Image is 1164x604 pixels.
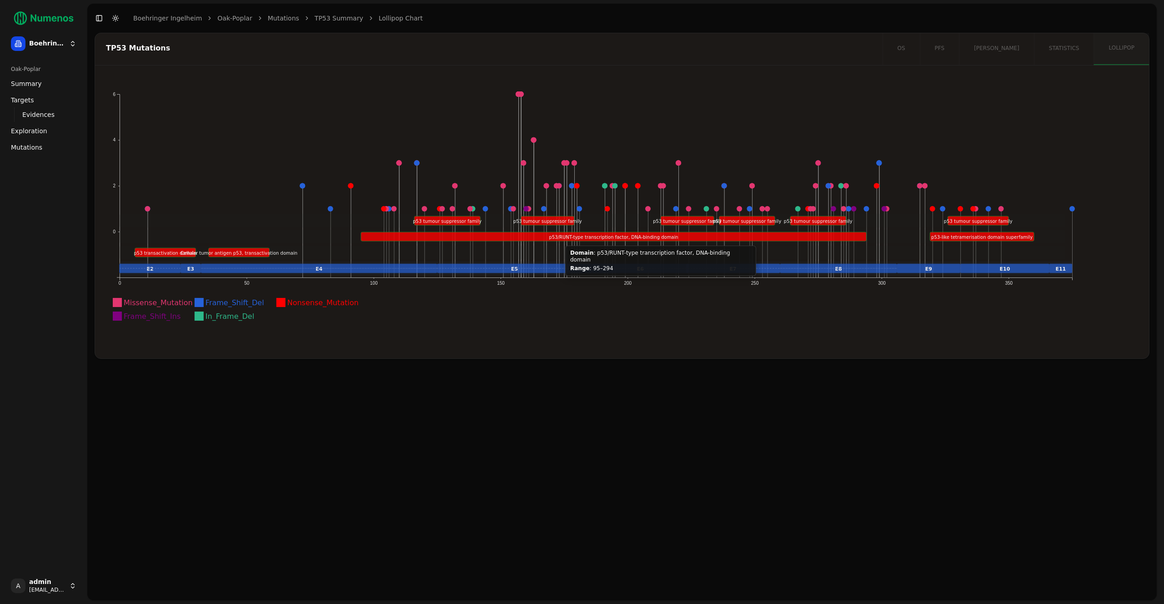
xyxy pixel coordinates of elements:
a: Evidences [19,108,69,121]
text: E11 [1056,266,1067,272]
text: p53-like tetramerisation domain superfamily [932,235,1033,240]
span: Evidences [22,110,55,119]
div: : p53/RUNT-type transcription factor, DNA-binding domain [570,250,751,263]
text: E4 [316,266,323,272]
text: 0 [119,281,121,286]
a: Exploration [7,124,80,138]
text: Cellular tumor antigen p53, transactivation domain [181,251,297,256]
a: Mutations [268,14,299,23]
text: 50 [244,281,250,286]
text: 350 [1006,281,1013,286]
a: Mutations [7,140,80,155]
text: E9 [926,266,933,272]
text: p53 tumour suppressor family [784,219,853,224]
text: 4 [113,138,115,143]
div: : 95–294 [570,265,751,272]
a: Summary [7,76,80,91]
a: Oak-Poplar [217,14,252,23]
span: [EMAIL_ADDRESS] [29,586,65,594]
strong: Range [570,265,590,272]
text: p53 tumour suppressor family [413,219,482,224]
text: 300 [878,281,886,286]
text: 150 [497,281,505,286]
text: Missense_Mutation [124,298,193,307]
text: p53 tumour suppressor family [713,219,782,224]
img: Numenos [7,7,80,29]
text: p53/RUNT-type transcription factor, DNA-binding domain [549,235,678,240]
text: p53 tumour suppressor family [944,219,1013,224]
text: In_Frame_Del [206,312,254,321]
strong: Domain [570,250,593,256]
nav: breadcrumb [133,14,423,23]
text: E5 [512,266,518,272]
button: Toggle Sidebar [93,12,105,25]
text: 6 [113,92,115,97]
text: 100 [370,281,378,286]
span: admin [29,578,65,586]
a: Targets [7,93,80,107]
span: Targets [11,96,34,105]
text: 2 [113,183,115,188]
text: p53 tumour suppressor family [653,219,722,224]
text: p53 tumour suppressor family [514,219,582,224]
button: Toggle Dark Mode [109,12,122,25]
span: Mutations [11,143,42,152]
button: Aadmin[EMAIL_ADDRESS] [7,575,80,597]
text: 0 [113,229,115,234]
text: E3 [187,266,194,272]
a: Lollipop Chart [379,14,423,23]
div: TP53 Mutations [106,45,869,52]
button: Boehringer Ingelheim [7,33,80,55]
span: Summary [11,79,42,88]
span: A [11,579,25,593]
span: Boehringer Ingelheim [29,40,65,48]
a: TP53 Summary [315,14,363,23]
text: Frame_Shift_Ins [124,312,181,321]
span: Exploration [11,126,47,136]
text: p53 transactivation domain [134,251,197,256]
div: Oak-Poplar [7,62,80,76]
a: Boehringer Ingelheim [133,14,202,23]
text: E8 [836,266,843,272]
text: Nonsense_Mutation [287,298,359,307]
text: E2 [147,266,154,272]
text: Frame_Shift_Del [206,298,264,307]
text: E10 [1000,266,1011,272]
text: 200 [624,281,632,286]
text: 250 [752,281,759,286]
